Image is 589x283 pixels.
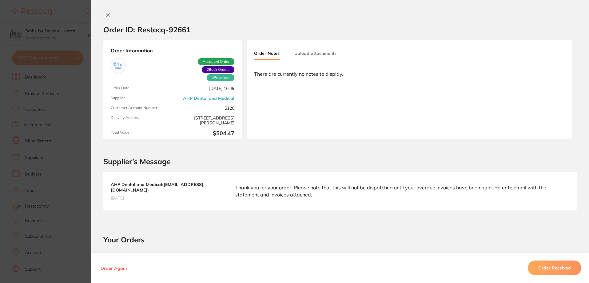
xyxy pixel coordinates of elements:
span: 5120 [175,106,234,111]
button: Order Received [528,261,581,275]
b: $504.47 [175,130,234,137]
span: Received [207,74,234,81]
h2: Your Orders [103,235,577,244]
button: Order Notes [254,48,280,60]
span: Supplier [111,96,170,101]
h2: Supplier’s Message [103,157,577,166]
p: Thank you for your order. Please note that this will not be dispatched until your overdue invoice... [235,184,569,198]
span: [DATE] 16:49 [175,86,234,91]
button: Order Again [99,265,129,271]
span: Total Value [111,130,170,137]
img: AHP Dental and Medical [112,60,124,71]
span: [DATE] [111,195,223,201]
h2: Order ID: Restocq- 92661 [103,25,190,34]
a: AHP Dental and Medical [183,96,234,101]
strong: Order Information [111,48,234,53]
span: Customer Account Number [111,106,170,111]
button: Upload attachments [294,48,336,59]
span: Order Date [111,86,170,91]
span: Back orders [202,66,234,73]
b: AHP Dental and Medical ( [EMAIL_ADDRESS][DOMAIN_NAME] ) [111,182,223,193]
span: Accepted Order [198,58,234,65]
span: [STREET_ADDRESS][PERSON_NAME] [175,115,234,125]
div: There are currently no notes to display. [254,71,564,77]
span: Delivery Address [111,115,170,125]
